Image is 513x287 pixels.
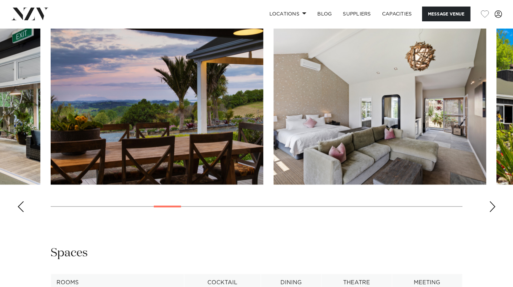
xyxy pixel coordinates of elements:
[51,29,263,184] swiper-slide: 8 / 28
[51,245,88,261] h2: Spaces
[11,18,17,23] img: website_grey.svg
[337,7,376,21] a: SUPPLIERS
[264,7,312,21] a: Locations
[422,7,470,21] button: Message Venue
[19,40,24,45] img: tab_domain_overview_orange.svg
[377,7,418,21] a: Capacities
[18,18,76,23] div: Domain: [DOMAIN_NAME]
[26,41,62,45] div: Domain Overview
[11,8,49,20] img: nzv-logo.png
[69,40,74,45] img: tab_keywords_by_traffic_grey.svg
[19,11,34,17] div: v 4.0.25
[76,41,116,45] div: Keywords by Traffic
[11,11,17,17] img: logo_orange.svg
[312,7,337,21] a: BLOG
[274,29,486,184] swiper-slide: 9 / 28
